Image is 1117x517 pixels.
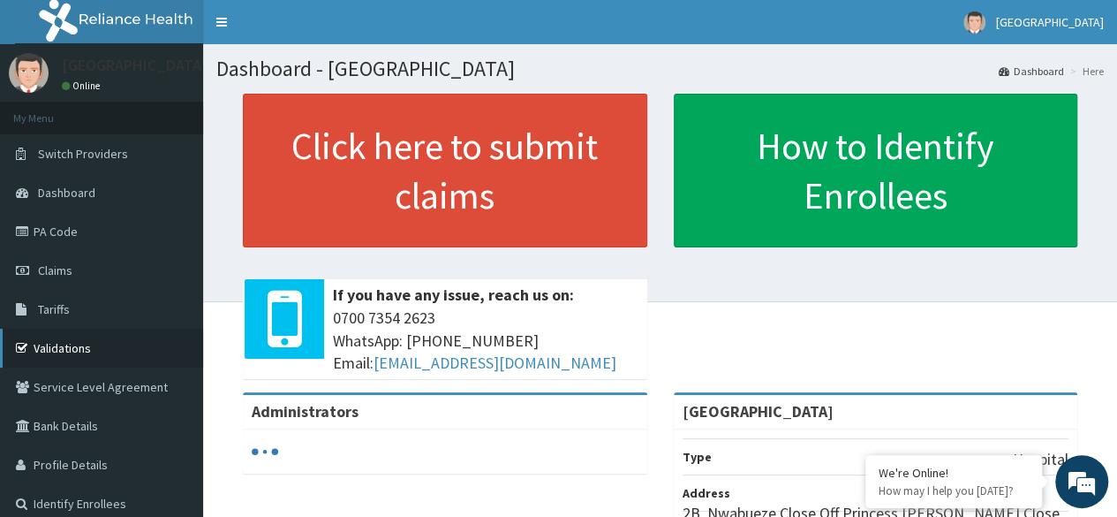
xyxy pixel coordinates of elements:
span: Switch Providers [38,146,128,162]
a: Click here to submit claims [243,94,647,247]
a: Dashboard [999,64,1064,79]
a: Online [62,80,104,92]
p: [GEOGRAPHIC_DATA] [62,57,208,73]
b: Administrators [252,401,358,422]
b: If you have any issue, reach us on: [333,285,574,305]
img: User Image [9,53,49,93]
a: How to Identify Enrollees [674,94,1078,247]
p: Hospital [1013,448,1068,471]
b: Type [683,449,712,465]
span: [GEOGRAPHIC_DATA] [996,14,1104,30]
span: Dashboard [38,185,95,201]
p: How may I help you today? [879,483,1029,498]
span: Tariffs [38,301,70,317]
a: [EMAIL_ADDRESS][DOMAIN_NAME] [374,353,616,373]
div: We're Online! [879,465,1029,481]
span: 0700 7354 2623 WhatsApp: [PHONE_NUMBER] Email: [333,307,638,375]
strong: [GEOGRAPHIC_DATA] [683,401,834,422]
svg: audio-loading [252,438,278,465]
img: User Image [963,11,985,34]
span: Claims [38,262,72,278]
b: Address [683,485,730,501]
h1: Dashboard - [GEOGRAPHIC_DATA] [216,57,1104,80]
li: Here [1066,64,1104,79]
